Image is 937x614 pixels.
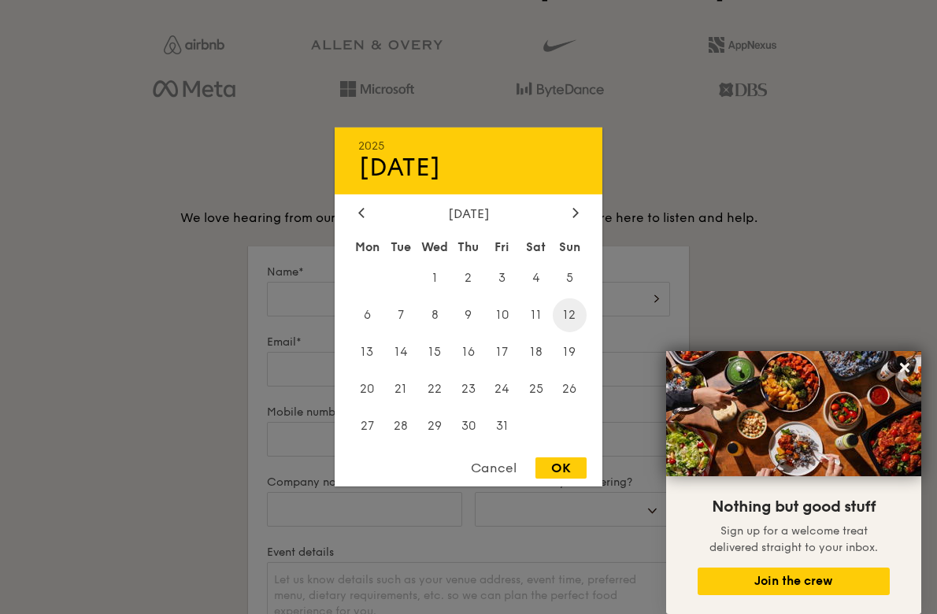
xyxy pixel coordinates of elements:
[452,372,486,405] span: 23
[698,568,890,595] button: Join the crew
[384,298,418,332] span: 7
[892,355,917,380] button: Close
[452,233,486,261] div: Thu
[358,139,579,153] div: 2025
[485,298,519,332] span: 10
[418,335,452,369] span: 15
[485,233,519,261] div: Fri
[485,372,519,405] span: 24
[418,372,452,405] span: 22
[384,233,418,261] div: Tue
[358,153,579,183] div: [DATE]
[553,372,587,405] span: 26
[535,457,587,479] div: OK
[519,372,553,405] span: 25
[418,233,452,261] div: Wed
[519,233,553,261] div: Sat
[712,497,876,516] span: Nothing but good stuff
[452,298,486,332] span: 9
[519,335,553,369] span: 18
[358,206,579,221] div: [DATE]
[350,372,384,405] span: 20
[455,457,532,479] div: Cancel
[709,524,878,554] span: Sign up for a welcome treat delivered straight to your inbox.
[452,261,486,295] span: 2
[452,335,486,369] span: 16
[666,351,921,476] img: DSC07876-Edit02-Large.jpeg
[519,261,553,295] span: 4
[418,298,452,332] span: 8
[350,233,384,261] div: Mon
[553,335,587,369] span: 19
[485,335,519,369] span: 17
[418,409,452,442] span: 29
[418,261,452,295] span: 1
[350,298,384,332] span: 6
[553,261,587,295] span: 5
[384,372,418,405] span: 21
[553,298,587,332] span: 12
[519,298,553,332] span: 11
[384,335,418,369] span: 14
[485,261,519,295] span: 3
[350,335,384,369] span: 13
[553,233,587,261] div: Sun
[452,409,486,442] span: 30
[384,409,418,442] span: 28
[485,409,519,442] span: 31
[350,409,384,442] span: 27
